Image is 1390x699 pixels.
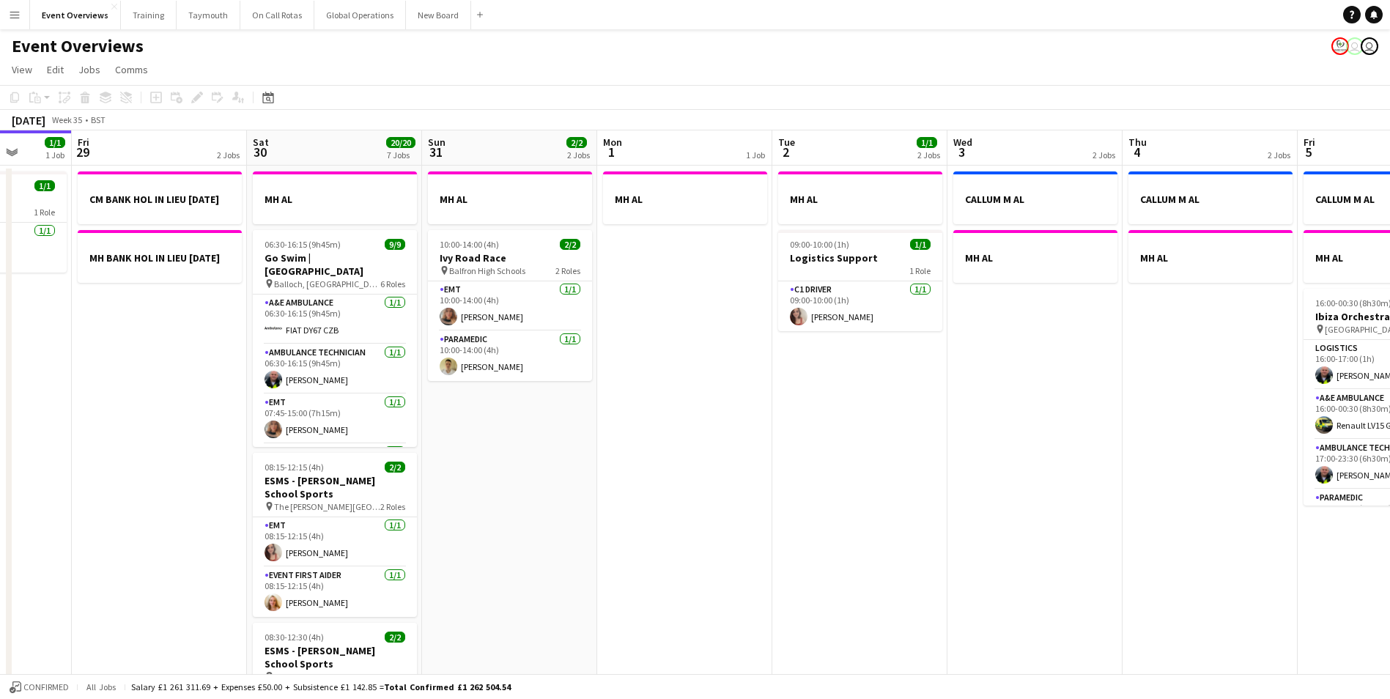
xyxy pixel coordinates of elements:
span: Edit [47,63,64,76]
button: On Call Rotas [240,1,314,29]
button: Event Overviews [30,1,121,29]
a: Edit [41,60,70,79]
app-user-avatar: Operations Team [1361,37,1378,55]
button: Training [121,1,177,29]
span: All jobs [84,681,119,692]
span: Week 35 [48,114,85,125]
button: Taymouth [177,1,240,29]
button: New Board [406,1,471,29]
button: Global Operations [314,1,406,29]
span: Total Confirmed £1 262 504.54 [384,681,511,692]
div: BST [91,114,106,125]
span: Comms [115,63,148,76]
span: Jobs [78,63,100,76]
h1: Event Overviews [12,35,144,57]
a: Jobs [73,60,106,79]
app-user-avatar: Operations Team [1346,37,1364,55]
a: Comms [109,60,154,79]
app-user-avatar: Operations Manager [1331,37,1349,55]
span: View [12,63,32,76]
div: [DATE] [12,113,45,127]
span: Confirmed [23,682,69,692]
div: Salary £1 261 311.69 + Expenses £50.00 + Subsistence £1 142.85 = [131,681,511,692]
button: Confirmed [7,679,71,695]
a: View [6,60,38,79]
